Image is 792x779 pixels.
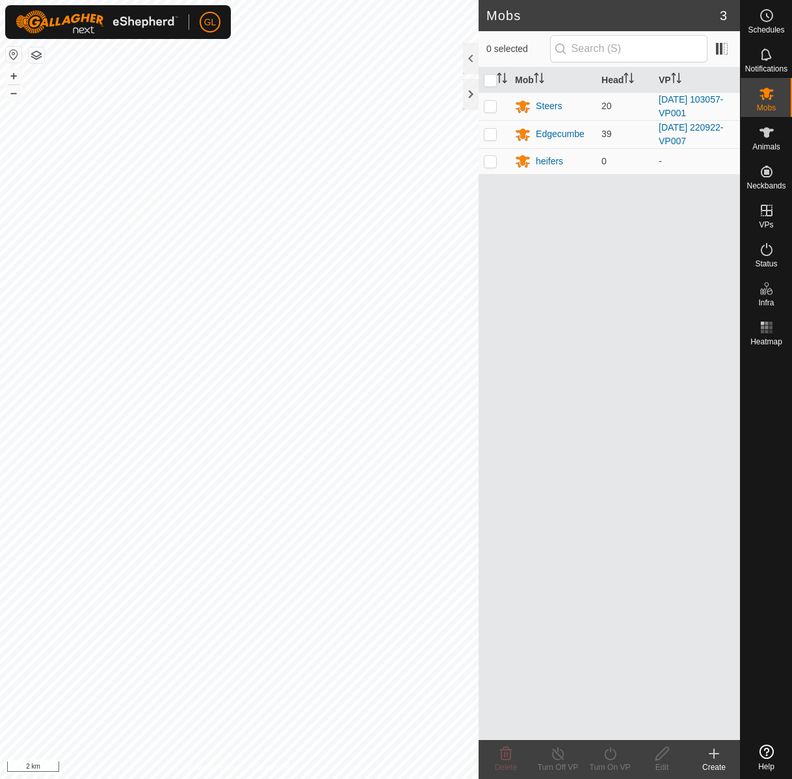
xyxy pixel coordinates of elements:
[536,155,563,168] div: heifers
[532,761,584,773] div: Turn Off VP
[601,101,612,111] span: 20
[659,94,723,118] a: [DATE] 103057-VP001
[495,763,518,772] span: Delete
[653,68,740,93] th: VP
[758,763,774,771] span: Help
[536,127,585,141] div: Edgecumbe
[741,739,792,776] a: Help
[29,47,44,63] button: Map Layers
[746,182,785,190] span: Neckbands
[748,26,784,34] span: Schedules
[653,148,740,174] td: -
[497,75,507,85] p-sorticon: Activate to sort
[6,47,21,62] button: Reset Map
[6,85,21,101] button: –
[252,762,291,774] a: Contact Us
[688,761,740,773] div: Create
[204,16,217,29] span: GL
[755,260,777,268] span: Status
[671,75,681,85] p-sorticon: Activate to sort
[188,762,237,774] a: Privacy Policy
[510,68,596,93] th: Mob
[486,8,720,23] h2: Mobs
[750,338,782,346] span: Heatmap
[624,75,634,85] p-sorticon: Activate to sort
[752,143,780,151] span: Animals
[486,42,550,56] span: 0 selected
[16,10,178,34] img: Gallagher Logo
[720,6,727,25] span: 3
[601,129,612,139] span: 39
[596,68,653,93] th: Head
[759,221,773,229] span: VPs
[536,99,562,113] div: Steers
[758,299,774,307] span: Infra
[636,761,688,773] div: Edit
[601,156,607,166] span: 0
[757,104,776,112] span: Mobs
[550,35,707,62] input: Search (S)
[584,761,636,773] div: Turn On VP
[745,65,787,73] span: Notifications
[659,122,723,146] a: [DATE] 220922-VP007
[6,68,21,84] button: +
[534,75,544,85] p-sorticon: Activate to sort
